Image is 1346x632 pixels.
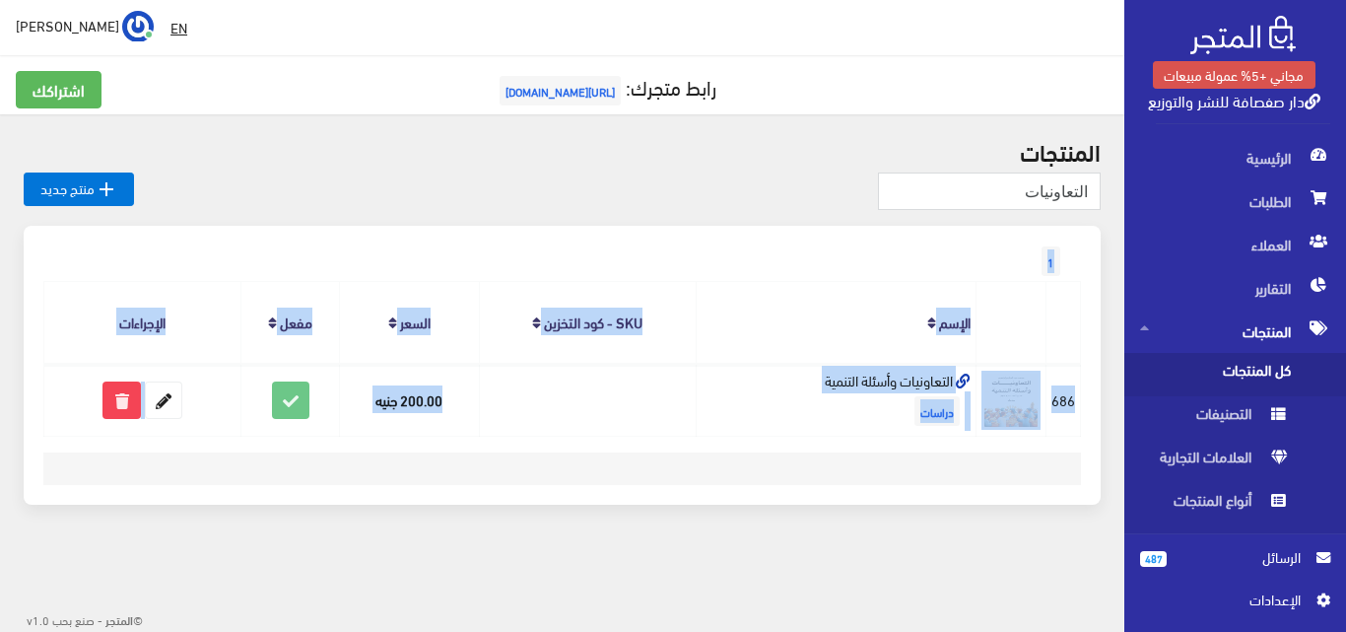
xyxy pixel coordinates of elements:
span: العملاء [1140,223,1330,266]
span: أنواع المنتجات [1140,483,1290,527]
span: [URL][DOMAIN_NAME] [500,76,621,105]
span: [PERSON_NAME] [16,13,119,37]
div: © [8,606,143,632]
a: المنتجات [1124,310,1346,353]
span: خيارات المنتج [1140,527,1290,570]
span: اﻹعدادات [1156,589,1300,610]
i:  [95,177,118,201]
span: التقارير [1140,266,1330,310]
span: - صنع بحب v1.0 [27,608,102,630]
span: دراسات [914,396,960,426]
span: الرئيسية [1140,136,1330,179]
a: خيارات المنتج [1124,527,1346,570]
span: المنتجات [1140,310,1330,353]
span: كل المنتجات [1140,353,1290,396]
strong: المتجر [105,610,133,628]
a: EN [163,10,195,45]
a: التقارير [1124,266,1346,310]
a: اﻹعدادات [1140,589,1330,620]
span: 487 [1140,551,1167,567]
a: العملاء [1124,223,1346,266]
span: 1 [1042,246,1060,276]
span: الطلبات [1140,179,1330,223]
span: الرسائل [1182,546,1301,568]
span: العلامات التجارية [1140,440,1290,483]
td: 200.00 جنيه [340,364,479,436]
a: كل المنتجات [1124,353,1346,396]
a: السعر [400,308,431,335]
a: العلامات التجارية [1124,440,1346,483]
img: altaaaonyat-oasyl-altnmy.jpg [981,371,1041,430]
td: التعاونيات وأسئلة التنمية [696,364,976,436]
a: الرئيسية [1124,136,1346,179]
a: مجاني +5% عمولة مبيعات [1153,61,1315,89]
input: بحث... [878,173,1101,210]
span: التصنيفات [1140,396,1290,440]
a: التصنيفات [1124,396,1346,440]
img: ... [122,11,154,42]
h2: المنتجات [24,138,1101,164]
a: الإسم [939,308,971,335]
a: منتج جديد [24,173,134,206]
img: . [1190,16,1296,54]
a: أنواع المنتجات [1124,483,1346,527]
a: دار صفصافة للنشر والتوزيع [1148,86,1320,114]
th: الإجراءات [44,281,241,363]
a: ... [PERSON_NAME] [16,10,154,41]
a: اشتراكك [16,71,101,108]
a: 487 الرسائل [1140,546,1330,589]
td: 686 [1046,364,1081,436]
a: الطلبات [1124,179,1346,223]
a: SKU - كود التخزين [544,308,642,335]
a: رابط متجرك:[URL][DOMAIN_NAME] [495,68,716,105]
a: مفعل [280,308,312,335]
u: EN [170,15,187,39]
